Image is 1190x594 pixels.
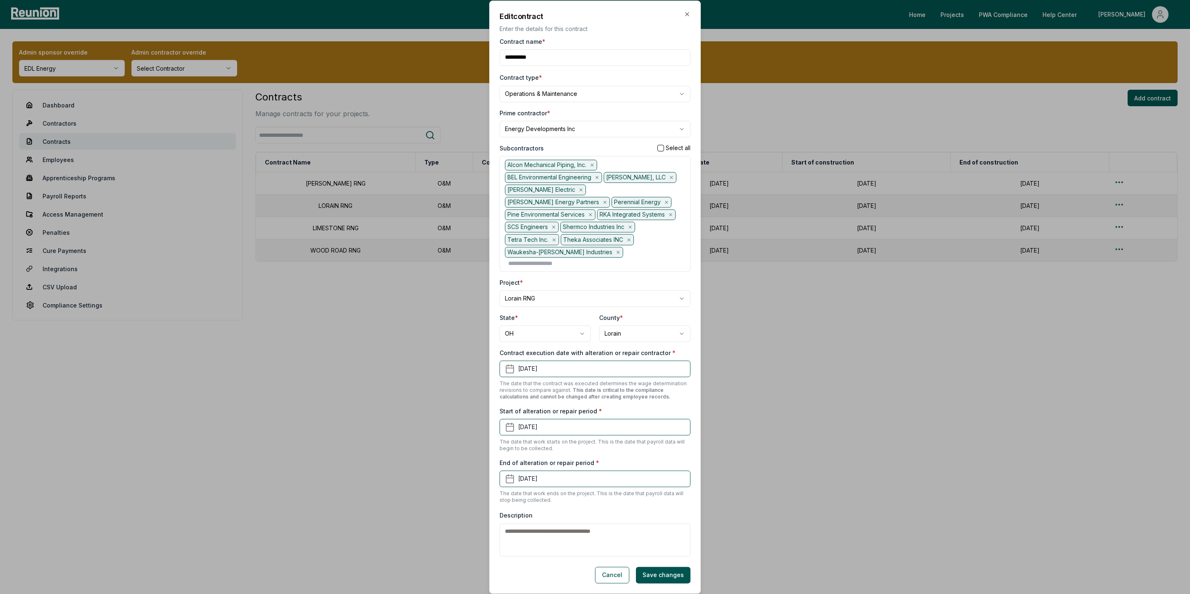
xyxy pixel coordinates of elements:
[597,210,676,220] div: RKA Integrated Systems
[500,278,523,287] label: Project
[505,160,597,170] div: Alcon Mechanical Piping, Inc.
[500,470,690,487] button: [DATE]
[500,348,676,357] label: Contract execution date with alteration or repair contractor
[500,490,690,503] p: The date that work ends on the project. This is the date that payroll data will stop being collec...
[505,247,623,258] div: Waukesha-[PERSON_NAME] Industries
[612,197,671,208] div: Perennial Energy
[604,172,676,183] div: [PERSON_NAME], LLC
[500,512,533,519] label: Description
[500,419,690,435] button: [DATE]
[505,234,559,245] div: Tetra Tech Inc.
[500,109,550,117] label: Prime contractor
[500,37,545,46] label: Contract name
[505,222,559,233] div: SCS Engineers
[595,567,629,583] button: Cancel
[505,210,595,220] div: Pine Environmental Services
[500,313,518,322] label: State
[561,234,634,245] div: Theka Associates INC
[500,144,544,153] label: Subcontractors
[500,407,602,415] label: Start of alteration or repair period
[505,197,610,208] div: [PERSON_NAME] Energy Partners
[505,184,586,195] div: [PERSON_NAME] Electric
[636,567,690,583] button: Save changes
[666,145,690,151] label: Select all
[500,24,690,33] p: Enter the details for this contract
[599,313,623,322] label: County
[505,172,602,183] div: BEL Environmental Engineering
[500,387,671,400] span: This date is critical to the compliance calculations and cannot be changed after creating employe...
[500,458,599,467] label: End of alteration or repair period
[500,11,690,22] h2: Edit contract
[500,380,687,400] span: The date that the contract was executed determines the wage determination revisions to compare ag...
[560,222,635,233] div: Shermco Industries Inc
[500,439,690,452] p: The date that work starts on the project. This is the date that payroll data will begin to be col...
[500,74,542,81] label: Contract type
[500,360,690,377] button: [DATE]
